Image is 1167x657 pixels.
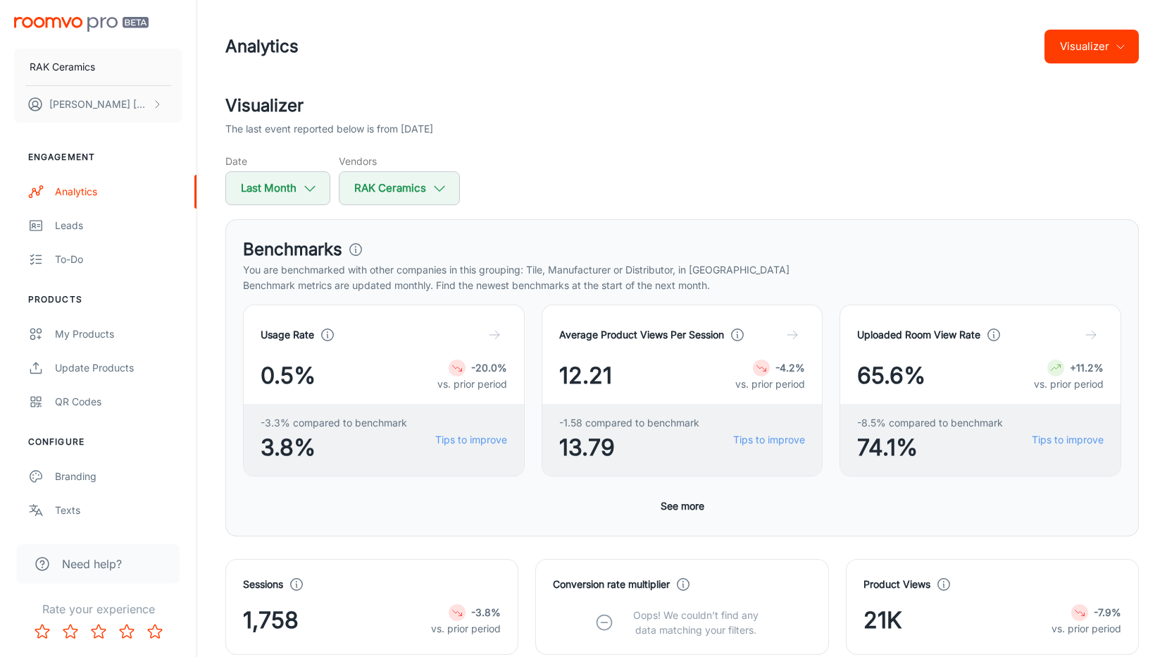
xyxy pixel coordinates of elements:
[431,621,501,637] p: vs. prior period
[243,577,283,592] h4: Sessions
[28,618,56,646] button: Rate 1 star
[339,154,460,168] h5: Vendors
[559,327,724,343] h4: Average Product Views Per Session
[30,59,95,75] p: RAK Ceramics
[49,97,149,112] p: [PERSON_NAME] [PERSON_NAME]
[559,415,699,431] span: -1.58 compared to benchmark
[55,469,182,484] div: Branding
[1094,606,1121,618] strong: -7.9%
[55,503,182,518] div: Texts
[113,618,141,646] button: Rate 4 star
[435,432,507,448] a: Tips to improve
[1032,432,1104,448] a: Tips to improve
[14,49,182,85] button: RAK Ceramics
[243,237,342,262] h3: Benchmarks
[733,432,805,448] a: Tips to improve
[85,618,113,646] button: Rate 3 star
[225,171,330,205] button: Last Month
[55,360,182,376] div: Update Products
[14,17,149,32] img: Roomvo PRO Beta
[735,376,805,392] p: vs. prior period
[243,262,1121,278] p: You are benchmarked with other companies in this grouping: Tile, Manufacturer or Distributor, in ...
[225,93,1139,118] h2: Visualizer
[775,362,805,374] strong: -4.2%
[261,327,314,343] h4: Usage Rate
[857,431,1003,465] span: 74.1%
[471,362,507,374] strong: -20.0%
[261,431,407,465] span: 3.8%
[1034,376,1104,392] p: vs. prior period
[623,608,769,637] p: Oops! We couldn’t find any data matching your filters.
[225,121,433,137] p: The last event reported below is from [DATE]
[857,327,980,343] h4: Uploaded Room View Rate
[55,326,182,342] div: My Products
[56,618,85,646] button: Rate 2 star
[339,171,460,205] button: RAK Ceramics
[261,359,316,393] span: 0.5%
[1051,621,1121,637] p: vs. prior period
[55,184,182,199] div: Analytics
[141,618,169,646] button: Rate 5 star
[559,431,699,465] span: 13.79
[243,603,299,637] span: 1,758
[225,154,330,168] h5: Date
[62,555,122,572] span: Need help?
[261,415,407,431] span: -3.3% compared to benchmark
[655,493,710,519] button: See more
[559,359,612,393] span: 12.21
[863,577,930,592] h4: Product Views
[471,606,501,618] strong: -3.8%
[1070,362,1104,374] strong: +11.2%
[243,278,1121,293] p: Benchmark metrics are updated monthly. Find the newest benchmarks at the start of the next month.
[857,415,1003,431] span: -8.5% compared to benchmark
[863,603,902,637] span: 21K
[553,577,670,592] h4: Conversion rate multiplier
[1044,30,1139,63] button: Visualizer
[14,86,182,123] button: [PERSON_NAME] [PERSON_NAME]
[55,218,182,233] div: Leads
[437,376,507,392] p: vs. prior period
[225,34,299,59] h1: Analytics
[857,359,925,393] span: 65.6%
[55,252,182,267] div: To-do
[55,394,182,410] div: QR Codes
[11,601,185,618] p: Rate your experience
